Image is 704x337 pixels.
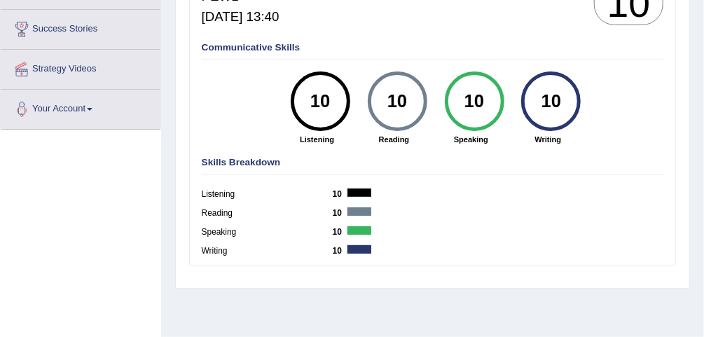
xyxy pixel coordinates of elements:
[361,134,427,145] strong: Reading
[202,158,664,168] h4: Skills Breakdown
[333,246,348,256] b: 10
[453,76,496,127] div: 10
[202,43,664,53] h4: Communicative Skills
[333,208,348,218] b: 10
[333,227,348,237] b: 10
[202,207,333,220] label: Reading
[202,188,333,201] label: Listening
[1,10,160,45] a: Success Stories
[1,90,160,125] a: Your Account
[333,189,348,199] b: 10
[298,76,342,127] div: 10
[202,10,282,25] h5: [DATE] 13:40
[516,134,581,145] strong: Writing
[1,50,160,85] a: Strategy Videos
[375,76,419,127] div: 10
[530,76,573,127] div: 10
[202,226,333,239] label: Speaking
[439,134,504,145] strong: Speaking
[202,245,333,258] label: Writing
[284,134,350,145] strong: Listening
